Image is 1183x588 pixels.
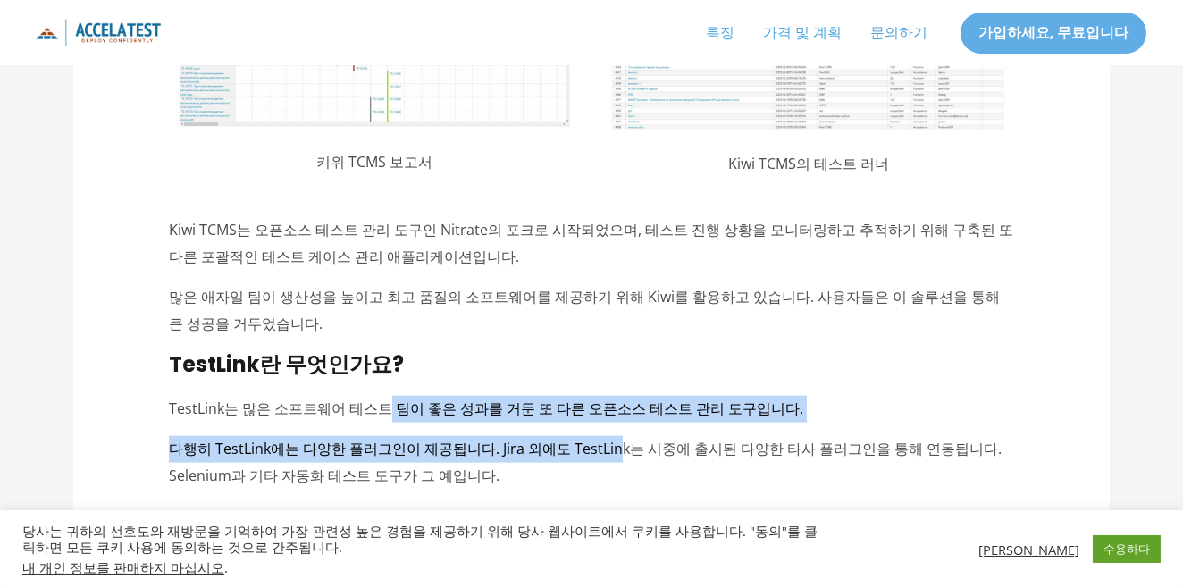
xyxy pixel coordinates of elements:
[728,154,889,173] font: Kiwi TCMS의 테스트 러너
[1093,535,1161,563] a: 수용하다
[169,439,1002,485] font: 다행히 TestLink에는 다양한 플러그인이 제공됩니다. Jira 외에도 TestLink는 시중에 출시된 다양한 타사 플러그인을 통해 연동됩니다. Selenium과 기타 자동...
[978,22,1128,43] font: 가입하세요, 무료입니다
[763,22,842,43] font: 가격 및 계획
[169,507,751,526] font: 귀사의 QA팀도 TestLink를 통해 큰 성공을 거둔 다른 많은 사용자 대열에 합류할 수 있습니다.
[22,522,818,556] font: 당사는 귀하의 선호도와 재방문을 기억하여 가장 관련성 높은 경험을 제공하기 위해 당사 웹사이트에서 쿠키를 사용합니다. "동의"를 클릭하면 모든 쿠키 사용에 동의하는 것으로 간...
[978,541,1079,559] font: [PERSON_NAME]
[169,399,803,418] font: TestLink는 많은 소프트웨어 테스트 팀이 좋은 성과를 거둔 또 다른 오픈소스 테스트 관리 도구입니다.
[316,152,432,172] font: 키위 TCMS 보고서
[169,349,404,379] font: TestLink란 무엇인가요?
[224,559,228,576] font: .
[692,11,749,55] a: 특징
[978,542,1079,558] a: [PERSON_NAME]
[169,220,1013,266] font: Kiwi TCMS는 오픈소스 테스트 관리 도구인 Nitrate의 포크로 시작되었으며, 테스트 진행 상황을 모니터링하고 추적하기 위해 구축된 또 다른 포괄적인 테스트 케이스 관...
[856,11,942,55] a: 문의하기
[749,11,856,55] a: 가격 및 계획
[960,12,1147,55] a: 가입하세요, 무료입니다
[22,559,224,576] font: 내 개인 정보를 판매하지 마십시오
[692,11,942,55] nav: 사이트 탐색
[169,287,1000,333] font: 많은 애자일 팀이 생산성을 높이고 최고 품질의 소프트웨어를 제공하기 위해 Kiwi를 활용하고 있습니다. 사용자들은 이 솔루션을 통해 큰 성공을 거두었습니다.
[706,22,734,43] font: 특징
[36,19,161,46] img: 상
[870,22,927,43] font: 문의하기
[1103,541,1150,557] font: 수용하다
